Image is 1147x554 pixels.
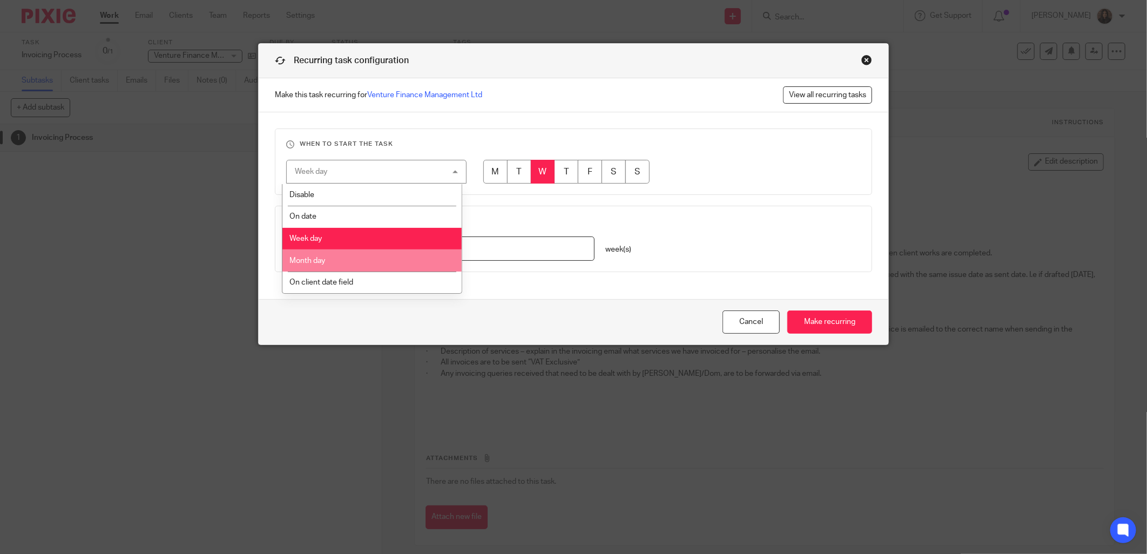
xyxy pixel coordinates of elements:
[286,140,861,148] h3: When to start the task
[605,246,631,253] span: week(s)
[295,168,327,175] div: Week day
[289,257,325,265] span: Month day
[275,90,482,100] span: Make this task recurring for
[787,310,872,334] input: Make recurring
[289,213,316,220] span: On date
[289,279,353,286] span: On client date field
[861,55,872,65] div: Close this dialog window
[275,55,409,67] h1: Recurring task configuration
[723,310,780,334] button: Cancel
[367,91,482,99] a: Venture Finance Management Ltd
[289,235,322,242] span: Week day
[286,217,861,226] h3: Task recurrence
[289,191,314,199] span: Disable
[783,86,872,104] a: View all recurring tasks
